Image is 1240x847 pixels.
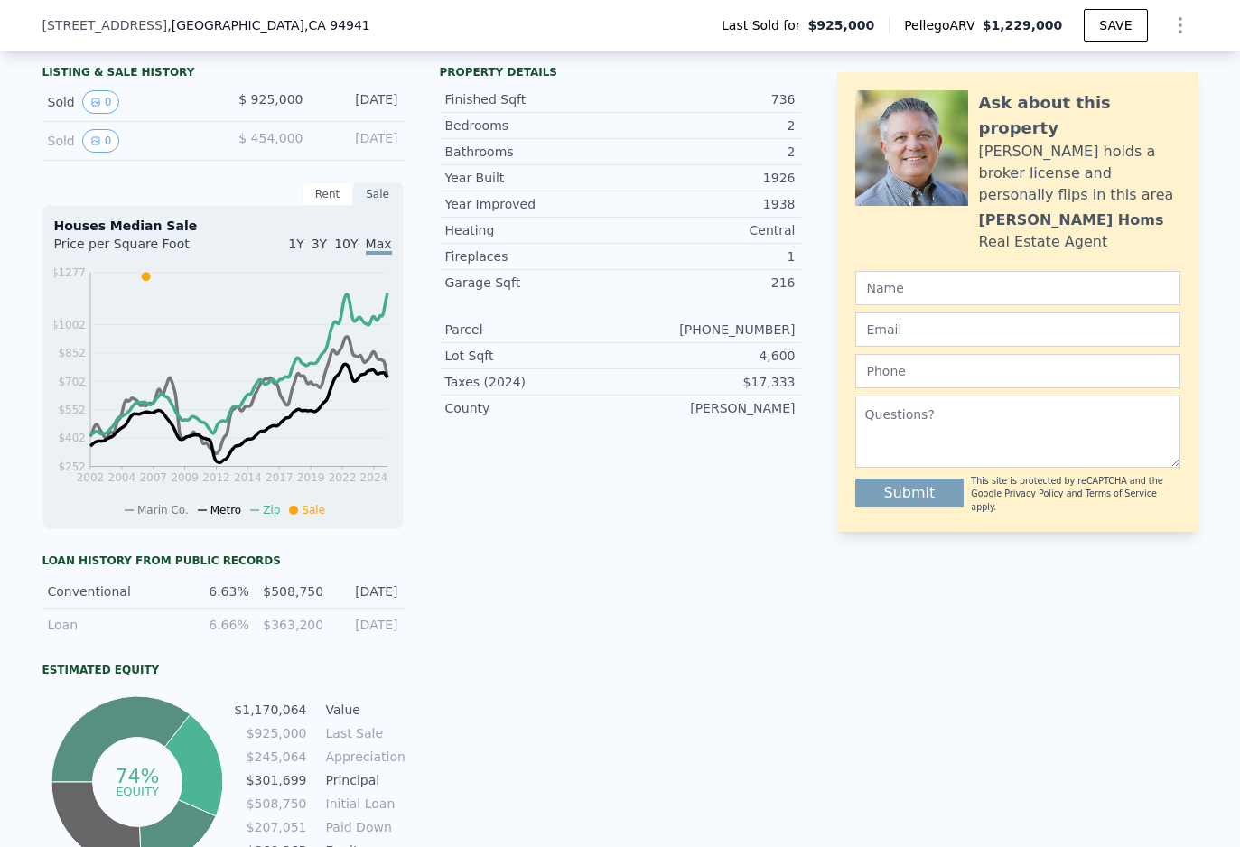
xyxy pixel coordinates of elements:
[202,471,230,484] tspan: 2012
[265,471,293,484] tspan: 2017
[620,195,796,213] div: 1938
[1162,7,1198,43] button: Show Options
[445,195,620,213] div: Year Improved
[167,16,369,34] span: , [GEOGRAPHIC_DATA]
[334,582,397,600] div: [DATE]
[328,471,356,484] tspan: 2022
[185,582,248,600] div: 6.63%
[620,247,796,265] div: 1
[288,237,303,251] span: 1Y
[312,237,327,251] span: 3Y
[445,90,620,108] div: Finished Sqft
[445,274,620,292] div: Garage Sqft
[76,471,104,484] tspan: 2002
[322,794,404,814] td: Initial Loan
[139,471,167,484] tspan: 2007
[620,90,796,108] div: 736
[260,582,323,600] div: $508,750
[322,747,404,767] td: Appreciation
[445,399,620,417] div: County
[334,616,397,634] div: [DATE]
[322,700,404,720] td: Value
[440,65,801,79] div: Property details
[904,16,983,34] span: Pellego ARV
[210,504,241,517] span: Metro
[855,354,1180,388] input: Phone
[233,723,307,743] td: $925,000
[42,554,404,568] div: Loan history from public records
[620,399,796,417] div: [PERSON_NAME]
[58,432,86,444] tspan: $402
[260,616,323,634] div: $363,200
[263,504,280,517] span: Zip
[322,817,404,837] td: Paid Down
[855,271,1180,305] input: Name
[353,182,404,206] div: Sale
[620,274,796,292] div: 216
[620,116,796,135] div: 2
[233,700,307,720] td: $1,170,064
[107,471,135,484] tspan: 2004
[116,765,160,787] tspan: 74%
[445,247,620,265] div: Fireplaces
[302,504,325,517] span: Sale
[855,479,965,507] button: Submit
[808,16,875,34] span: $925,000
[48,582,175,600] div: Conventional
[51,319,85,331] tspan: $1002
[42,65,404,83] div: LISTING & SALE HISTORY
[366,237,392,255] span: Max
[971,475,1179,514] div: This site is protected by reCAPTCHA and the Google and apply.
[359,471,387,484] tspan: 2024
[238,92,303,107] span: $ 925,000
[620,169,796,187] div: 1926
[58,404,86,416] tspan: $552
[983,18,1063,33] span: $1,229,000
[48,129,209,153] div: Sold
[445,373,620,391] div: Taxes (2024)
[620,347,796,365] div: 4,600
[620,221,796,239] div: Central
[58,461,86,473] tspan: $252
[334,237,358,251] span: 10Y
[445,116,620,135] div: Bedrooms
[233,770,307,790] td: $301,699
[445,321,620,339] div: Parcel
[855,312,1180,347] input: Email
[82,129,120,153] button: View historical data
[620,321,796,339] div: [PHONE_NUMBER]
[233,817,307,837] td: $207,051
[233,747,307,767] td: $245,064
[42,663,404,677] div: Estimated Equity
[48,616,175,634] div: Loan
[304,18,370,33] span: , CA 94941
[979,141,1180,206] div: [PERSON_NAME] holds a broker license and personally flips in this area
[322,723,404,743] td: Last Sale
[445,347,620,365] div: Lot Sqft
[296,471,324,484] tspan: 2019
[322,770,404,790] td: Principal
[979,231,1108,253] div: Real Estate Agent
[445,221,620,239] div: Heating
[318,90,398,114] div: [DATE]
[620,373,796,391] div: $17,333
[82,90,120,114] button: View historical data
[185,616,248,634] div: 6.66%
[722,16,808,34] span: Last Sold for
[54,217,392,235] div: Houses Median Sale
[51,266,85,279] tspan: $1277
[171,471,199,484] tspan: 2009
[318,129,398,153] div: [DATE]
[979,209,1164,231] div: [PERSON_NAME] Homs
[238,131,303,145] span: $ 454,000
[445,169,620,187] div: Year Built
[137,504,189,517] span: Marin Co.
[58,347,86,359] tspan: $852
[58,376,86,388] tspan: $702
[54,235,223,264] div: Price per Square Foot
[303,182,353,206] div: Rent
[620,143,796,161] div: 2
[234,471,262,484] tspan: 2014
[1004,489,1063,498] a: Privacy Policy
[42,16,168,34] span: [STREET_ADDRESS]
